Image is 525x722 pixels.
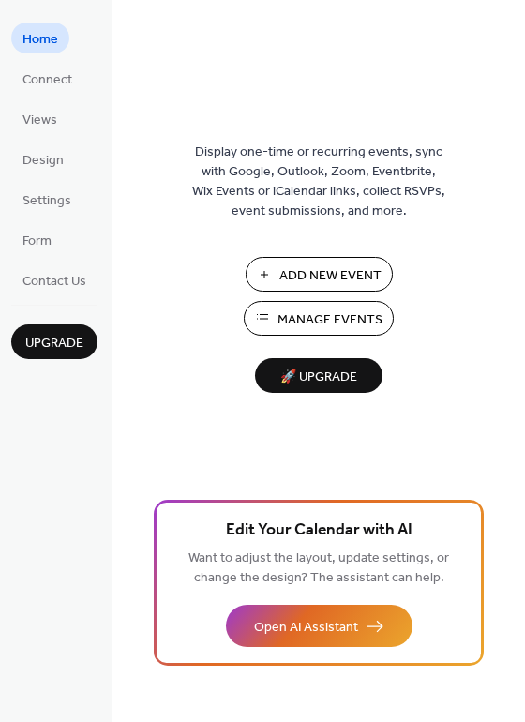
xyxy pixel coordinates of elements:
[188,546,449,591] span: Want to adjust the layout, update settings, or change the design? The assistant can help.
[11,324,97,359] button: Upgrade
[22,111,57,130] span: Views
[22,151,64,171] span: Design
[22,70,72,90] span: Connect
[22,232,52,251] span: Form
[246,257,393,292] button: Add New Event
[11,63,83,94] a: Connect
[22,191,71,211] span: Settings
[11,224,63,255] a: Form
[22,272,86,292] span: Contact Us
[11,103,68,134] a: Views
[11,184,82,215] a: Settings
[226,518,412,544] span: Edit Your Calendar with AI
[277,310,382,330] span: Manage Events
[254,618,358,638] span: Open AI Assistant
[226,605,412,647] button: Open AI Assistant
[25,334,83,353] span: Upgrade
[244,301,394,336] button: Manage Events
[266,365,371,390] span: 🚀 Upgrade
[11,23,69,53] a: Home
[255,358,382,393] button: 🚀 Upgrade
[192,143,445,221] span: Display one-time or recurring events, sync with Google, Outlook, Zoom, Eventbrite, Wix Events or ...
[11,264,97,295] a: Contact Us
[11,143,75,174] a: Design
[22,30,58,50] span: Home
[279,266,382,286] span: Add New Event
